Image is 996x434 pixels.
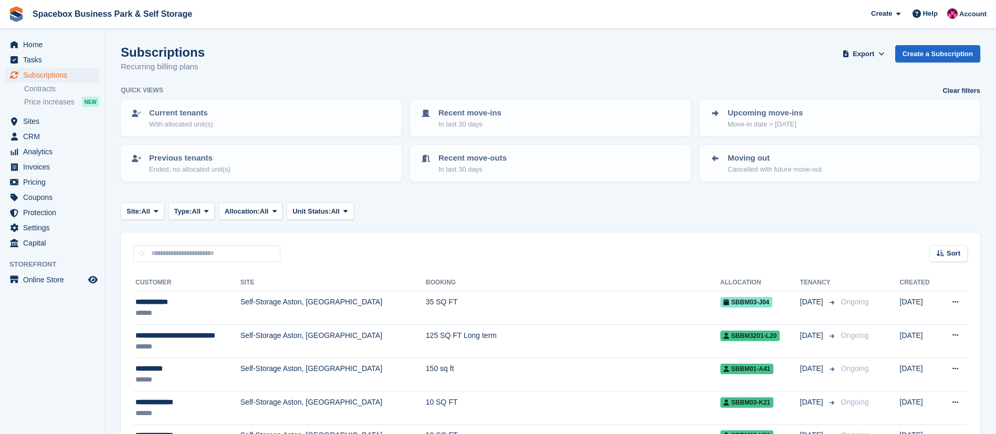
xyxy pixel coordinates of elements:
button: Site: All [121,203,164,220]
p: Recent move-outs [438,152,507,164]
span: Ongoing [841,398,869,406]
h6: Quick views [121,86,163,95]
span: [DATE] [800,363,825,374]
a: menu [5,37,99,52]
a: Previous tenants Ended, no allocated unit(s) [122,146,401,181]
span: Invoices [23,160,86,174]
a: Recent move-ins In last 30 days [411,101,690,135]
span: Pricing [23,175,86,189]
img: stora-icon-8386f47178a22dfd0bd8f6a31ec36ba5ce8667c1dd55bd0f319d3a0aa187defe.svg [8,6,24,22]
a: menu [5,205,99,220]
td: Self-Storage Aston, [GEOGRAPHIC_DATA] [240,291,426,325]
a: menu [5,175,99,189]
td: 35 SQ FT [426,291,720,325]
span: Help [923,8,938,19]
span: SBBM3201-L20 [720,331,780,341]
a: Clear filters [942,86,980,96]
a: Price increases NEW [24,96,99,108]
span: Ongoing [841,331,869,340]
span: [DATE] [800,330,825,341]
span: Export [853,49,874,59]
th: Tenancy [800,274,837,291]
h1: Subscriptions [121,45,205,59]
span: Protection [23,205,86,220]
span: Account [959,9,987,19]
th: Customer [133,274,240,291]
span: All [331,206,340,217]
img: Avishka Chauhan [947,8,958,19]
p: Recent move-ins [438,107,501,119]
span: Ongoing [841,298,869,306]
td: 10 SQ FT [426,391,720,425]
span: Storefront [9,259,104,270]
td: Self-Storage Aston, [GEOGRAPHIC_DATA] [240,324,426,358]
span: Sites [23,114,86,129]
th: Booking [426,274,720,291]
p: Recurring billing plans [121,61,205,73]
span: Home [23,37,86,52]
a: menu [5,114,99,129]
a: Contracts [24,84,99,94]
th: Site [240,274,426,291]
div: NEW [82,97,99,107]
p: With allocated unit(s) [149,119,213,130]
span: Ongoing [841,364,869,373]
span: Tasks [23,52,86,67]
span: Sort [947,248,960,259]
button: Type: All [169,203,215,220]
span: Site: [127,206,141,217]
a: Recent move-outs In last 30 days [411,146,690,181]
p: Current tenants [149,107,213,119]
td: 125 SQ FT Long term [426,324,720,358]
td: [DATE] [900,358,939,391]
span: SBBM01-A41 [720,364,774,374]
span: CRM [23,129,86,144]
a: menu [5,52,99,67]
a: menu [5,220,99,235]
span: SBBM03-J04 [720,297,773,308]
p: Cancelled with future move-out [728,164,822,175]
a: Upcoming move-ins Move-in date > [DATE] [700,101,979,135]
span: Price increases [24,97,75,107]
td: Self-Storage Aston, [GEOGRAPHIC_DATA] [240,391,426,425]
p: Previous tenants [149,152,230,164]
a: Moving out Cancelled with future move-out [700,146,979,181]
a: Spacebox Business Park & Self Storage [28,5,196,23]
span: Analytics [23,144,86,159]
span: Subscriptions [23,68,86,82]
a: Preview store [87,273,99,286]
span: Unit Status: [292,206,331,217]
a: menu [5,160,99,174]
p: In last 30 days [438,164,507,175]
td: 150 sq ft [426,358,720,391]
td: [DATE] [900,291,939,325]
a: menu [5,190,99,205]
p: Ended, no allocated unit(s) [149,164,230,175]
button: Unit Status: All [287,203,353,220]
span: SBBM03-K21 [720,397,774,408]
a: menu [5,236,99,250]
span: Type: [174,206,192,217]
span: Allocation: [225,206,260,217]
span: Capital [23,236,86,250]
a: menu [5,129,99,144]
span: [DATE] [800,297,825,308]
button: Export [841,45,887,62]
a: Current tenants With allocated unit(s) [122,101,401,135]
span: Settings [23,220,86,235]
a: menu [5,68,99,82]
th: Created [900,274,939,291]
button: Allocation: All [219,203,283,220]
a: menu [5,144,99,159]
td: Self-Storage Aston, [GEOGRAPHIC_DATA] [240,358,426,391]
p: Moving out [728,152,822,164]
p: Upcoming move-ins [728,107,803,119]
span: Online Store [23,272,86,287]
td: [DATE] [900,324,939,358]
td: [DATE] [900,391,939,425]
span: [DATE] [800,397,825,408]
span: Coupons [23,190,86,205]
p: In last 30 days [438,119,501,130]
p: Move-in date > [DATE] [728,119,803,130]
span: All [192,206,201,217]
